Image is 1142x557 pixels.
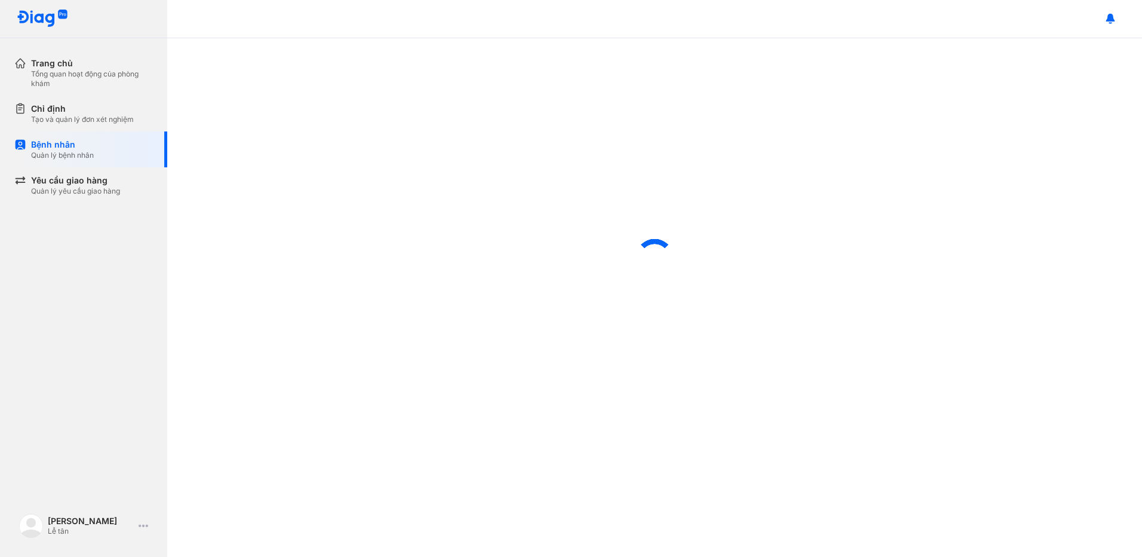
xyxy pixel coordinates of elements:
[48,516,134,527] div: [PERSON_NAME]
[31,175,120,186] div: Yêu cầu giao hàng
[17,10,68,28] img: logo
[31,69,153,88] div: Tổng quan hoạt động của phòng khám
[31,139,94,151] div: Bệnh nhân
[48,527,134,536] div: Lễ tân
[31,57,153,69] div: Trang chủ
[31,151,94,160] div: Quản lý bệnh nhân
[31,186,120,196] div: Quản lý yêu cầu giao hàng
[31,103,134,115] div: Chỉ định
[19,514,43,538] img: logo
[31,115,134,124] div: Tạo và quản lý đơn xét nghiệm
